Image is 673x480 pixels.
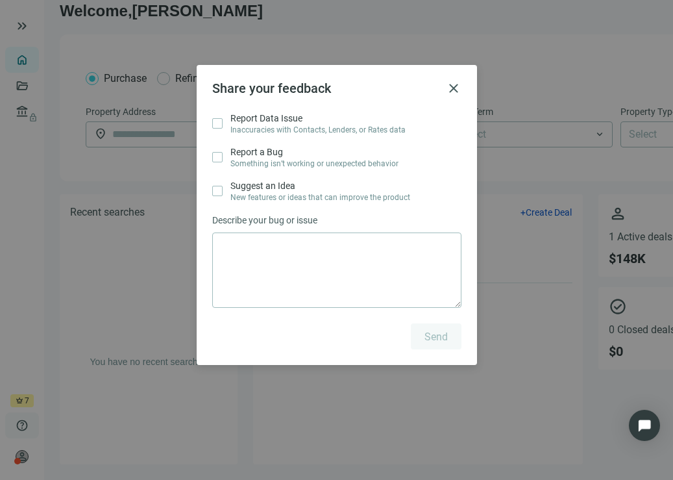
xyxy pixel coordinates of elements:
[446,81,461,96] button: close
[230,125,406,135] span: Inaccuracies with Contacts, Lenders, or Rates data
[230,192,410,203] span: New features or ideas that can improve the product
[411,323,461,349] button: Send
[230,147,283,157] span: Report a Bug
[629,410,660,441] div: Open Intercom Messenger
[212,81,331,96] span: Share your feedback
[230,158,398,169] span: Something isn’t working or unexpected behavior
[212,213,317,227] span: Describe your bug or issue
[230,181,295,191] span: Suggest an Idea
[230,113,302,123] span: Report Data Issue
